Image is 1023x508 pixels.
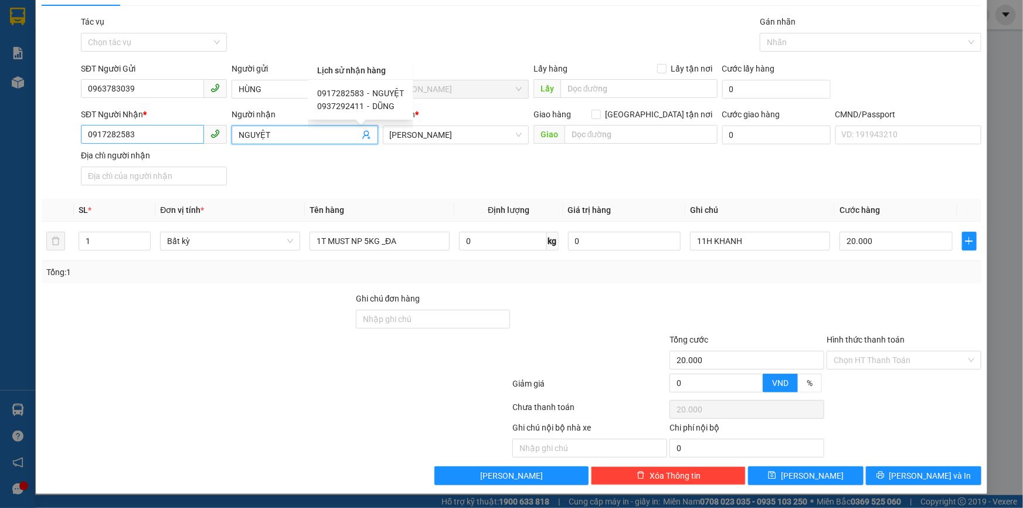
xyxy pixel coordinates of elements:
button: delete [46,232,65,250]
span: Tổng cước [669,335,708,344]
span: Lấy [533,79,560,98]
div: Lịch sử nhận hàng [308,61,413,80]
input: Cước lấy hàng [722,80,831,99]
span: Giá trị hàng [568,205,611,215]
label: Cước lấy hàng [722,64,775,73]
span: printer [876,471,885,480]
span: SL [79,205,88,215]
input: Ghi Chú [690,232,830,250]
span: Lấy hàng [533,64,567,73]
span: 0917282583 [317,89,364,98]
span: phone [210,83,220,93]
span: 0937292411 [317,101,364,111]
span: user-add [362,130,371,140]
div: Tổng: 1 [46,266,395,279]
div: CMND/Passport [835,108,981,121]
input: Ghi chú đơn hàng [356,310,511,328]
span: Giao hàng [533,110,571,119]
input: Địa chỉ của người nhận [81,167,227,185]
div: SĐT Người Nhận [81,108,227,121]
input: VD: Bàn, Ghế [310,232,450,250]
span: VND [772,378,789,388]
label: Tác vụ [81,17,104,26]
span: - [367,89,369,98]
label: Gán nhãn [760,17,796,26]
button: deleteXóa Thông tin [591,466,746,485]
th: Ghi chú [685,199,835,222]
span: [PERSON_NAME] và In [889,469,971,482]
span: Xóa Thông tin [650,469,701,482]
span: plus [963,236,976,246]
span: Bất kỳ [167,232,293,250]
label: Hình thức thanh toán [827,335,905,344]
input: 0 [568,232,681,250]
input: Nhập ghi chú [512,439,667,458]
span: [PERSON_NAME] [480,469,543,482]
input: Cước giao hàng [722,126,831,144]
span: Hồ Chí Minh [390,126,522,144]
input: Dọc đường [565,125,718,144]
span: phone [210,129,220,138]
span: Tên hàng [310,205,344,215]
div: Người nhận [232,108,378,121]
span: NGUYỆT [372,89,404,98]
span: save [768,471,776,480]
span: Cước hàng [840,205,880,215]
span: Đơn vị tính [160,205,204,215]
span: [GEOGRAPHIC_DATA] tận nơi [601,108,718,121]
div: Địa chỉ người nhận [81,149,227,162]
label: Cước giao hàng [722,110,780,119]
button: save[PERSON_NAME] [748,466,864,485]
button: printer[PERSON_NAME] và In [866,466,981,485]
div: Chi phí nội bộ [669,421,824,439]
span: - [367,101,369,111]
span: kg [547,232,559,250]
input: Dọc đường [560,79,718,98]
div: SĐT Người Gửi [81,62,227,75]
span: Định lượng [488,205,529,215]
span: DŨNG [372,101,395,111]
span: Ngã Tư Huyện [390,80,522,98]
button: plus [962,232,977,250]
label: Ghi chú đơn hàng [356,294,420,303]
span: % [807,378,813,388]
div: VP gửi [383,62,529,75]
span: Giao [533,125,565,144]
span: delete [637,471,645,480]
div: Giảm giá [512,377,669,398]
span: Lấy tận nơi [667,62,718,75]
div: Ghi chú nội bộ nhà xe [512,421,667,439]
div: Người gửi [232,62,378,75]
div: Chưa thanh toán [512,401,669,421]
button: [PERSON_NAME] [434,466,589,485]
span: [PERSON_NAME] [781,469,844,482]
